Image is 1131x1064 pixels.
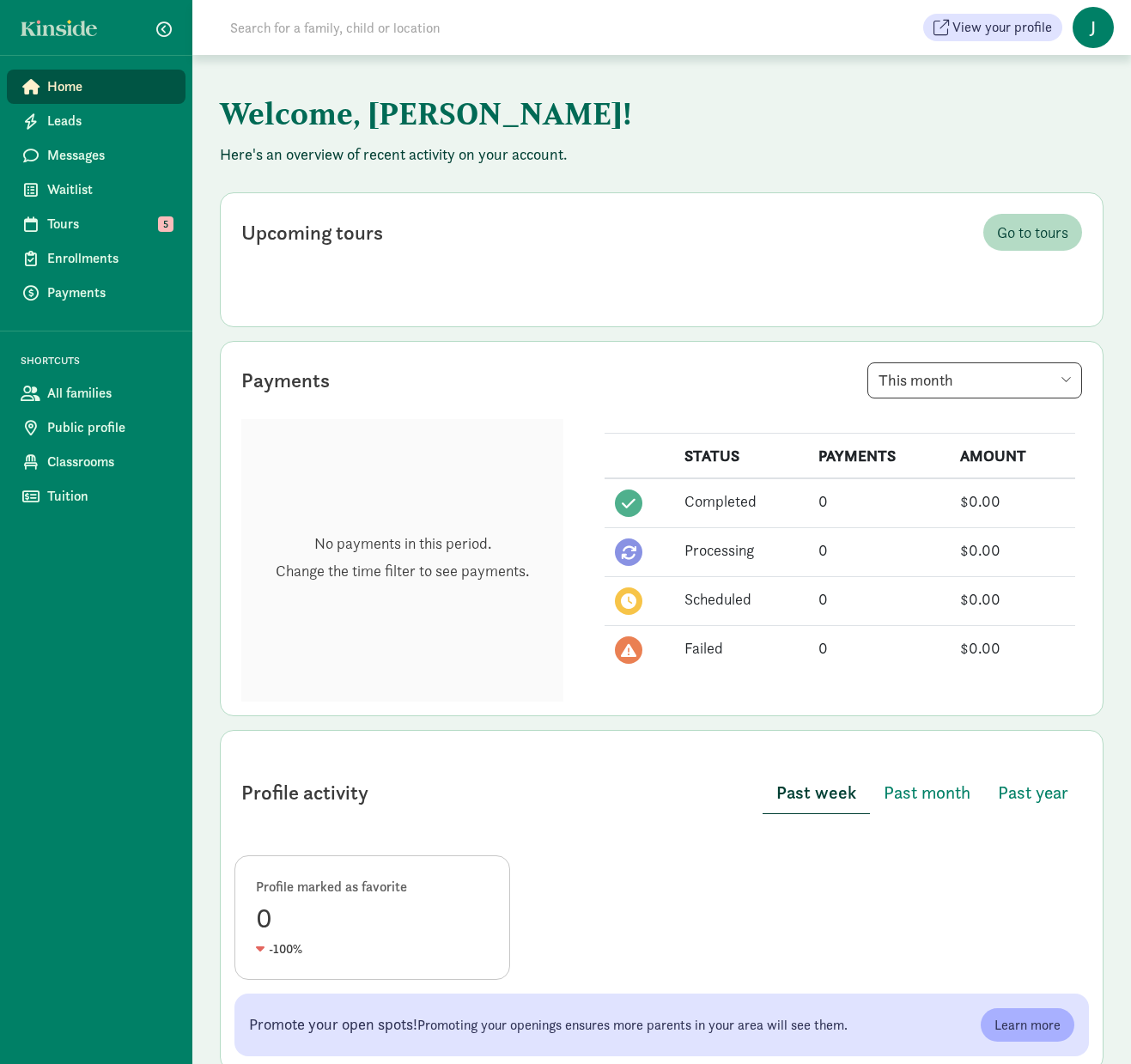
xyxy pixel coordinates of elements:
span: Past year [998,779,1068,806]
th: PAYMENTS [808,434,950,479]
span: Classrooms [47,452,172,472]
p: Promoting your openings ensures more parents in your area will see them. [249,1014,848,1036]
div: Upcoming tours [241,217,383,248]
span: Enrollments [47,248,172,269]
span: Home [47,76,172,97]
a: Leads [7,104,185,138]
div: 0 [818,489,939,513]
span: Tuition [47,486,172,507]
div: Processing [684,538,798,562]
div: Completed [684,489,798,513]
div: 0 [256,897,489,939]
a: Classrooms [7,445,185,479]
p: No payments in this period. [276,533,529,554]
div: 0 [818,636,939,660]
th: AMOUNT [950,434,1075,479]
span: Waitlist [47,179,172,200]
button: View your profile [923,14,1062,41]
div: 0 [818,587,939,611]
span: Go to tours [997,221,1068,244]
span: Past week [776,779,856,806]
span: Tours [47,214,172,234]
th: STATUS [674,434,808,479]
p: Here's an overview of recent activity on your account. [220,144,1104,165]
a: Home [7,70,185,104]
div: Profile activity [241,777,368,808]
span: Past month [884,779,970,806]
a: Tuition [7,479,185,514]
div: 0 [818,538,939,562]
span: Learn more [994,1015,1061,1036]
a: Messages [7,138,185,173]
a: Public profile [7,410,185,445]
div: $0.00 [960,489,1065,513]
span: Messages [47,145,172,166]
div: $0.00 [960,587,1065,611]
span: Public profile [47,417,172,438]
span: J [1073,7,1114,48]
a: Go to tours [983,214,1082,251]
button: Past month [870,772,984,813]
div: $0.00 [960,636,1065,660]
div: Scheduled [684,587,798,611]
a: All families [7,376,185,410]
div: Payments [241,365,330,396]
div: $0.00 [960,538,1065,562]
span: Promote your open spots! [249,1014,417,1034]
a: Learn more [981,1008,1074,1043]
a: Enrollments [7,241,185,276]
span: Payments [47,283,172,303]
div: Failed [684,636,798,660]
a: Waitlist [7,173,185,207]
button: Past year [984,772,1082,813]
span: All families [47,383,172,404]
div: Profile marked as favorite [256,877,489,897]
iframe: Chat Widget [1045,982,1131,1064]
span: 5 [158,216,173,232]
a: Payments [7,276,185,310]
span: View your profile [952,17,1052,38]
p: Change the time filter to see payments. [276,561,529,581]
button: Past week [763,772,870,814]
input: Search for a family, child or location [220,10,702,45]
a: Tours 5 [7,207,185,241]
div: -100% [256,939,489,958]
span: Leads [47,111,172,131]
h1: Welcome, [PERSON_NAME]! [220,82,1070,144]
